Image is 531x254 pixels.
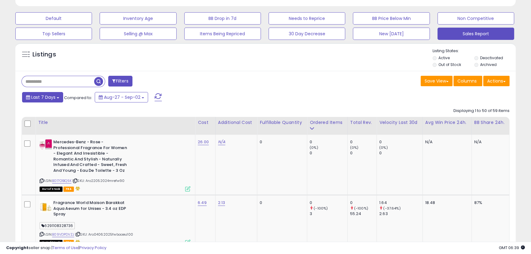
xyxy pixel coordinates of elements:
a: Privacy Policy [79,245,106,251]
div: BB Share 24h. [474,119,507,126]
label: Archived [480,62,497,67]
strong: Copyright [6,245,29,251]
small: (-37.64%) [383,206,400,211]
button: BB Price Below Min [353,12,430,25]
div: 87% [474,200,505,206]
button: Needs to Reprice [269,12,345,25]
div: 3 [310,211,347,217]
span: Aug-27 - Sep-02 [104,94,140,100]
button: Filters [108,76,132,87]
button: Inventory Age [100,12,176,25]
div: 0 [379,139,422,145]
button: Selling @ Max [100,28,176,40]
span: Compared to: [64,95,92,101]
label: Active [438,55,450,60]
b: Fragrance World Maison Barakkat Aqua Aevum for Unisex - 3.4 oz EDP Spray [53,200,128,219]
small: (0%) [350,145,359,150]
a: N/A [218,139,225,145]
small: (0%) [379,145,388,150]
button: Top Sellers [15,28,92,40]
div: 0 [350,200,377,206]
div: Title [38,119,193,126]
button: Last 7 Days [22,92,63,102]
span: FBA [63,187,74,192]
div: 0 [350,139,377,145]
div: Avg Win Price 24h. [425,119,469,126]
b: Mercedes-Benz - Rose - Professional Fragrance For Women - Elegant And Irresistible - Romantic And... [53,139,128,175]
span: Columns [457,78,477,84]
div: Total Rev. [350,119,374,126]
a: 2.13 [218,200,225,206]
button: Default [15,12,92,25]
small: (-100%) [314,206,328,211]
h5: Listings [32,50,56,59]
span: Last 7 Days [31,94,55,100]
div: 18.48 [425,200,467,206]
label: Out of Stock [438,62,461,67]
div: Ordered Items [310,119,345,126]
div: Fulfillable Quantity [260,119,304,126]
button: BB Drop in 7d [184,12,261,25]
button: Columns [453,76,482,86]
div: 0 [350,150,377,156]
a: B09VDPDVZJ [52,232,74,237]
div: 0 [379,150,422,156]
span: All listings that are currently out of stock and unavailable for purchase on Amazon [40,187,63,192]
div: Cost [198,119,213,126]
button: Actions [483,76,510,86]
button: Non Competitive [437,12,514,25]
div: 55.24 [350,211,377,217]
small: (-100%) [354,206,368,211]
div: 0 [310,200,347,206]
i: hazardous material [74,186,80,190]
div: seller snap | | [6,245,106,251]
div: Additional Cost [218,119,254,126]
button: New [DATE] [353,28,430,40]
a: 6.49 [198,200,207,206]
div: N/A [474,139,505,145]
div: 0 [310,139,347,145]
img: 41UlfnJrcfL._SL40_.jpg [40,139,52,149]
span: 6291108328736 [40,222,75,229]
span: 2025-09-10 06:39 GMT [499,245,525,251]
div: Displaying 1 to 50 of 59 items [453,108,510,114]
img: 318EYlXG2xL._SL40_.jpg [40,200,52,212]
button: Save View [421,76,453,86]
div: 0 [310,150,347,156]
div: Velocity Last 30d [379,119,420,126]
button: 30 Day Decrease [269,28,345,40]
span: | SKU: Aro22052024mrefw90 [72,178,124,183]
small: (0%) [310,145,318,150]
div: 0 [260,200,302,206]
div: 1.64 [379,200,422,206]
a: Terms of Use [52,245,78,251]
button: Items Being Repriced [184,28,261,40]
div: N/A [425,139,467,145]
div: 2.63 [379,211,422,217]
a: 26.00 [198,139,209,145]
a: B017O1BQ5K [52,178,71,183]
label: Deactivated [480,55,503,60]
div: ASIN: [40,139,190,191]
button: Sales Report [437,28,514,40]
button: Aug-27 - Sep-02 [95,92,148,102]
span: | SKU: Aro04062025fwbaaeu100 [75,232,133,237]
div: 0 [260,139,302,145]
p: Listing States: [433,48,516,54]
